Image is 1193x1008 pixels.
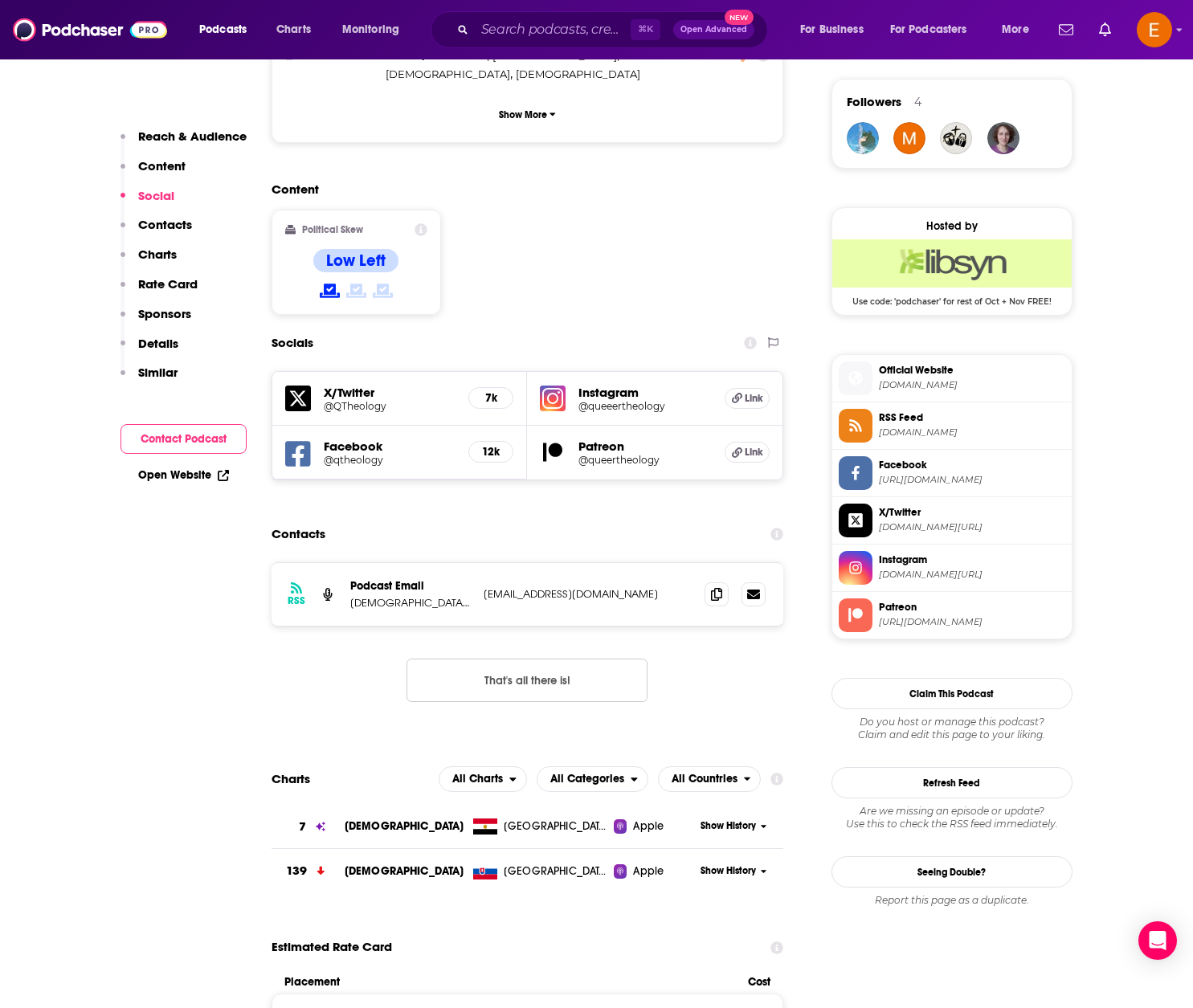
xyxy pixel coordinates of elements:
[1137,12,1172,47] img: User Profile
[879,426,1065,439] span: queertheology.com
[701,819,756,833] span: Show History
[482,445,500,459] h5: 12k
[121,336,178,365] button: Details
[386,67,510,80] span: [DEMOGRAPHIC_DATA]
[832,239,1072,288] img: Libsyn Deal: Use code: 'podchaser' for rest of Oct + Nov FREE!
[324,454,456,466] a: @qtheology
[1137,12,1172,47] span: Logged in as emilymorris
[138,129,247,144] p: Reach & Audience
[121,158,186,188] button: Content
[504,863,608,879] span: Slovakia
[839,551,1065,585] a: Instagram[DOMAIN_NAME][URL]
[121,247,177,276] button: Charts
[13,14,167,45] img: Podchaser - Follow, Share and Rate Podcasts
[482,391,500,405] h5: 7k
[285,100,770,129] button: Show More
[879,600,1065,614] span: Patreon
[578,454,712,466] h5: @queertheology
[467,818,614,835] a: [GEOGRAPHIC_DATA]
[839,409,1065,443] a: RSS Feed[DOMAIN_NAME]
[879,363,1065,377] span: Official Website
[138,336,178,351] p: Details
[439,766,527,792] h2: Platforms
[138,468,229,482] a: Open Website
[831,805,1072,830] div: Are we missing an episode or update? Use this to check the RSS feed immediately.
[839,361,1065,395] a: Official Website[DOMAIN_NAME]
[284,975,735,989] span: Placement
[745,392,763,405] span: Link
[578,439,712,454] h5: Patreon
[831,716,1072,728] span: Do you host or manage this podcast?
[121,306,191,336] button: Sponsors
[121,276,198,306] button: Rate Card
[614,863,695,879] a: Apple
[342,18,399,41] span: Monitoring
[631,19,660,40] span: ⌘ K
[484,587,693,601] p: [EMAIL_ADDRESS][DOMAIN_NAME]
[879,379,1065,391] span: queertheology.com
[324,400,456,412] a: @QTheology
[1052,16,1080,43] a: Show notifications dropdown
[345,819,464,833] span: [DEMOGRAPHIC_DATA]
[879,553,1065,567] span: Instagram
[893,122,925,154] img: thepeephole
[633,863,664,879] span: Apple
[991,17,1049,43] button: open menu
[680,26,747,34] span: Open Advanced
[537,766,648,792] button: open menu
[832,288,1072,307] span: Use code: 'podchaser' for rest of Oct + Nov FREE!
[633,818,664,835] span: Apple
[138,365,178,380] p: Similar
[350,579,471,593] p: Podcast Email
[276,18,311,41] span: Charts
[940,122,972,154] img: HNACPod
[839,504,1065,537] a: X/Twitter[DOMAIN_NAME][URL]
[272,805,345,849] a: 7
[695,864,772,878] button: Show History
[272,849,345,893] a: 139
[658,766,762,792] h2: Countries
[272,771,310,786] h2: Charts
[121,188,174,218] button: Social
[138,247,177,262] p: Charts
[879,505,1065,520] span: X/Twitter
[475,17,631,43] input: Search podcasts, credits, & more...
[288,594,305,607] h3: RSS
[748,975,770,989] span: Cost
[121,217,192,247] button: Contacts
[386,49,487,62] span: White / Caucasian
[1002,18,1029,41] span: More
[847,122,879,154] img: Ydobon777
[138,276,198,292] p: Rate Card
[138,306,191,321] p: Sponsors
[658,766,762,792] button: open menu
[540,386,566,411] img: iconImage
[672,773,737,785] span: All Countries
[492,49,617,62] span: [DEMOGRAPHIC_DATA]
[467,863,614,879] a: [GEOGRAPHIC_DATA]
[504,818,608,835] span: Egypt
[331,17,420,43] button: open menu
[725,388,770,409] a: Link
[987,122,1019,154] img: nicklybear_
[879,616,1065,628] span: https://www.patreon.com/queertheology
[324,385,456,400] h5: X/Twitter
[550,773,624,785] span: All Categories
[880,17,991,43] button: open menu
[879,521,1065,533] span: twitter.com/QTheology
[839,456,1065,490] a: Facebook[URL][DOMAIN_NAME]
[138,188,174,203] p: Social
[832,219,1072,233] div: Hosted by
[831,894,1072,907] div: Report this page as a duplicate.
[832,239,1072,305] a: Libsyn Deal: Use code: 'podchaser' for rest of Oct + Nov FREE!
[695,819,772,833] button: Show History
[286,862,307,880] h3: 139
[138,158,186,173] p: Content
